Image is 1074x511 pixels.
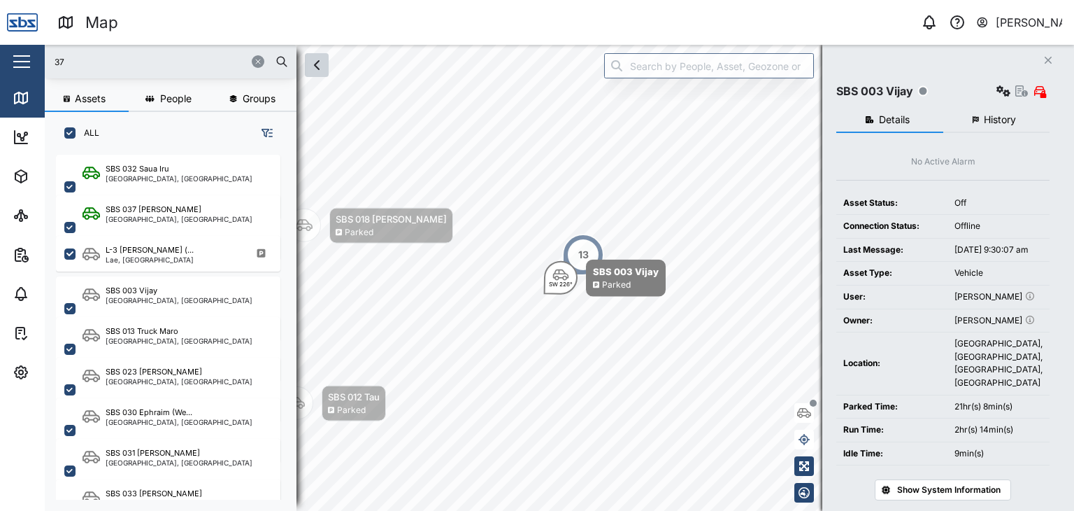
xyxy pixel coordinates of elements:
div: SBS 023 [PERSON_NAME] [106,366,202,378]
div: 9min(s) [954,447,1043,461]
div: SBS 032 Saua Iru [106,163,169,175]
div: Map marker [544,260,666,297]
div: Parked Time: [843,400,940,414]
div: Assets [36,169,80,184]
div: [PERSON_NAME] [954,290,1043,304]
div: [GEOGRAPHIC_DATA], [GEOGRAPHIC_DATA] [106,378,252,385]
canvas: Map [45,45,1074,511]
div: SBS 012 Tau [328,390,380,404]
div: SBS 037 [PERSON_NAME] [106,204,201,216]
div: [GEOGRAPHIC_DATA], [GEOGRAPHIC_DATA], [GEOGRAPHIC_DATA], [GEOGRAPHIC_DATA] [954,337,1043,389]
div: Owner: [843,314,940,328]
div: [DATE] 9:30:07 am [954,244,1043,257]
div: SBS 031 [PERSON_NAME] [106,447,200,459]
div: SBS 030 Ephraim (We... [106,407,192,419]
div: [PERSON_NAME] [996,14,1063,31]
span: People [160,94,192,104]
div: Parked [337,404,366,417]
div: Dashboard [36,129,99,145]
div: Off [954,197,1043,210]
div: User: [843,290,940,304]
div: [GEOGRAPHIC_DATA], [GEOGRAPHIC_DATA] [106,297,252,304]
div: 21hr(s) 8min(s) [954,400,1043,414]
div: [GEOGRAPHIC_DATA], [GEOGRAPHIC_DATA] [106,175,252,182]
input: Search by People, Asset, Geozone or Place [604,53,814,78]
div: Offline [954,220,1043,233]
div: [PERSON_NAME] [954,314,1043,328]
div: Reports [36,247,84,262]
span: Groups [243,94,275,104]
div: Lae, [GEOGRAPHIC_DATA] [106,256,194,263]
div: Run Time: [843,423,940,437]
div: SBS 013 Truck Maro [106,325,178,337]
button: [PERSON_NAME] [975,13,1063,32]
div: Map [85,10,118,35]
div: [GEOGRAPHIC_DATA], [GEOGRAPHIC_DATA] [106,459,252,466]
span: Assets [75,94,106,104]
div: Parked [602,279,631,292]
div: SBS 003 Vijay [106,285,157,297]
div: SBS 003 Vijay [836,83,913,100]
div: 2hr(s) 14min(s) [954,423,1043,437]
div: Parked [345,226,373,239]
div: Map marker [562,234,604,276]
div: Asset Type: [843,267,940,280]
div: Location: [843,357,940,370]
div: Map marker [287,208,453,244]
div: Map marker [280,386,386,421]
div: Idle Time: [843,447,940,461]
input: Search assets or drivers [53,51,288,72]
div: Map [36,90,68,106]
div: SBS 003 Vijay [593,265,659,279]
div: SBS 033 [PERSON_NAME] [106,488,202,500]
div: Connection Status: [843,220,940,233]
div: grid [56,150,296,500]
div: Vehicle [954,267,1043,280]
div: Alarms [36,286,80,302]
div: No Active Alarm [911,155,975,169]
div: L-3 [PERSON_NAME] (... [106,244,194,256]
div: 13 [578,247,589,262]
label: ALL [76,127,99,139]
span: History [984,115,1016,125]
span: Details [879,115,910,125]
div: [GEOGRAPHIC_DATA], [GEOGRAPHIC_DATA] [106,216,252,223]
div: [GEOGRAPHIC_DATA], [GEOGRAPHIC_DATA] [106,419,252,426]
div: Asset Status: [843,197,940,210]
div: Sites [36,208,70,223]
div: SW 226° [549,281,573,287]
div: SBS 018 [PERSON_NAME] [336,212,447,226]
div: Tasks [36,325,75,341]
div: [GEOGRAPHIC_DATA], [GEOGRAPHIC_DATA] [106,337,252,344]
div: Last Message: [843,244,940,257]
button: Show System Information [875,479,1011,500]
div: Settings [36,365,86,380]
img: Main Logo [7,7,38,38]
span: Show System Information [897,480,1001,500]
